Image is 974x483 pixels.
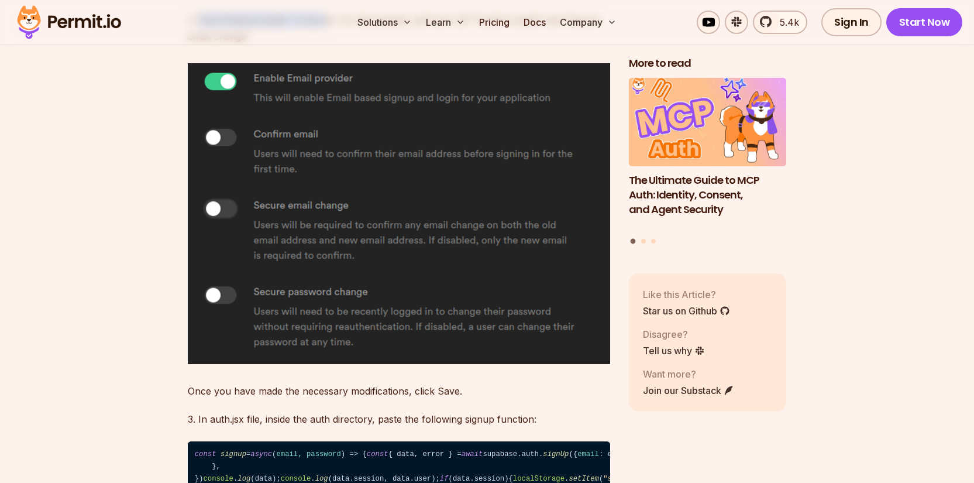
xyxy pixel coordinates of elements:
span: session [474,475,504,483]
span: console [281,475,311,483]
a: Tell us why [643,344,705,358]
button: Go to slide 3 [651,239,656,244]
span: await [462,450,483,458]
span: setItem [569,475,598,483]
span: log [238,475,250,483]
a: Sign In [821,8,882,36]
span: signUp [543,450,569,458]
button: Learn [421,11,470,34]
a: Star us on Github [643,304,730,318]
img: Permit logo [12,2,126,42]
p: Once you have made the necessary modifications, click Save. [188,383,610,399]
a: The Ultimate Guide to MCP Auth: Identity, Consent, and Agent SecurityThe Ultimate Guide to MCP Au... [629,78,787,232]
span: "session" [603,475,642,483]
button: Solutions [353,11,417,34]
li: 1 of 3 [629,78,787,232]
span: const [367,450,388,458]
p: 3. In auth.jsx file, inside the auth directory, paste the following signup function: [188,411,610,427]
span: console [203,475,233,483]
span: const [195,450,216,458]
span: async [250,450,272,458]
a: Join our Substack [643,383,734,398]
button: Go to slide 1 [631,239,636,244]
span: if [440,475,449,483]
a: Start Now [886,8,963,36]
span: email [577,450,599,458]
div: Posts [629,78,787,246]
h3: The Ultimate Guide to MCP Auth: Identity, Consent, and Agent Security [629,173,787,217]
a: Pricing [474,11,514,34]
span: signup [221,450,246,458]
img: The Ultimate Guide to MCP Auth: Identity, Consent, and Agent Security [629,78,787,167]
a: 5.4k [753,11,807,34]
p: Disagree? [643,327,705,341]
p: Want more? [643,367,734,381]
h2: More to read [629,56,787,71]
p: Like this Article? [643,287,730,302]
span: log [315,475,328,483]
span: session [354,475,384,483]
button: Go to slide 2 [641,239,646,244]
span: 5.4k [773,15,799,29]
span: user [414,475,431,483]
a: Docs [519,11,550,34]
img: image (63).png [188,63,610,364]
span: localStorage [513,475,565,483]
span: email, password [276,450,340,458]
span: auth [522,450,539,458]
button: Company [555,11,621,34]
